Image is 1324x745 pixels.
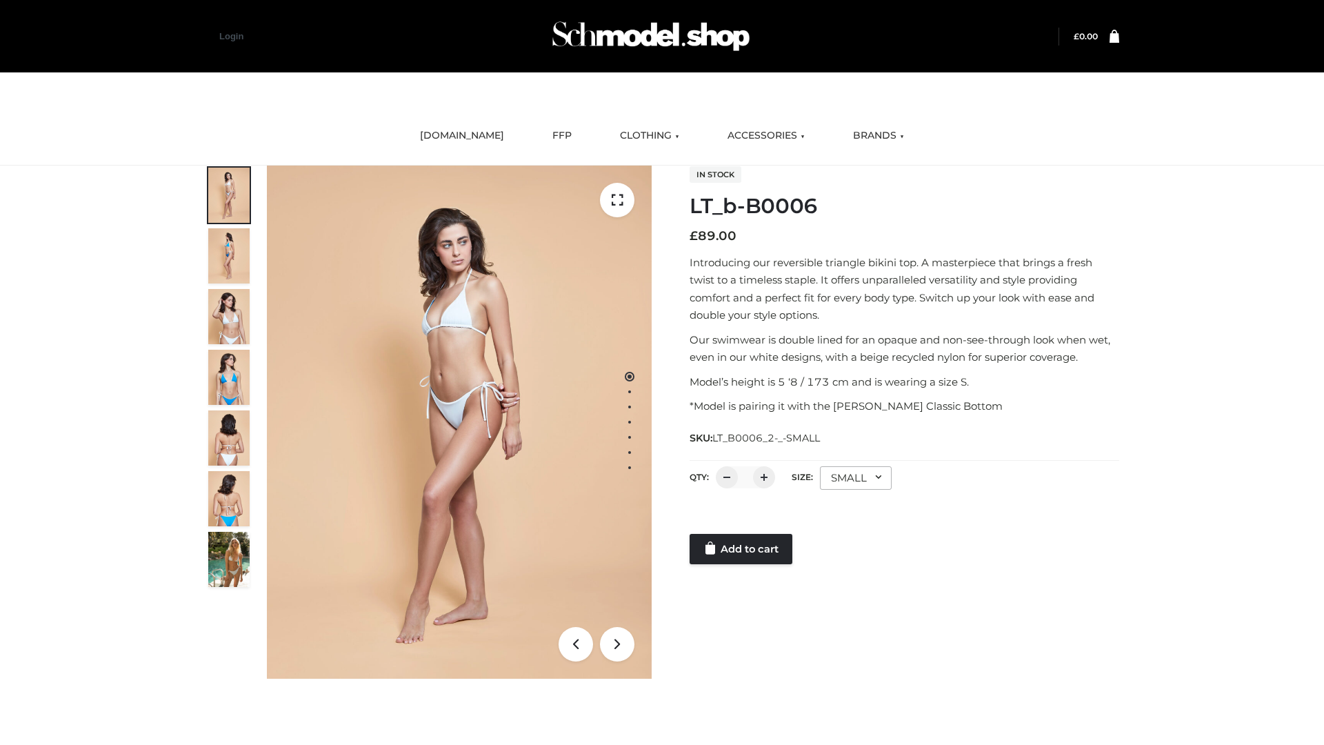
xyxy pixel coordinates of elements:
[548,9,754,63] img: Schmodel Admin 964
[690,254,1119,324] p: Introducing our reversible triangle bikini top. A masterpiece that brings a fresh twist to a time...
[1074,31,1079,41] span: £
[690,194,1119,219] h1: LT_b-B0006
[792,472,813,482] label: Size:
[690,166,741,183] span: In stock
[690,228,698,244] span: £
[690,472,709,482] label: QTY:
[717,121,815,151] a: ACCESSORIES
[208,532,250,587] img: Arieltop_CloudNine_AzureSky2.jpg
[690,228,736,244] bdi: 89.00
[1074,31,1098,41] bdi: 0.00
[1074,31,1098,41] a: £0.00
[712,432,820,444] span: LT_B0006_2-_-SMALL
[820,466,892,490] div: SMALL
[690,397,1119,415] p: *Model is pairing it with the [PERSON_NAME] Classic Bottom
[208,471,250,526] img: ArielClassicBikiniTop_CloudNine_AzureSky_OW114ECO_8-scaled.jpg
[219,31,243,41] a: Login
[208,228,250,284] img: ArielClassicBikiniTop_CloudNine_AzureSky_OW114ECO_2-scaled.jpg
[208,289,250,344] img: ArielClassicBikiniTop_CloudNine_AzureSky_OW114ECO_3-scaled.jpg
[690,534,792,564] a: Add to cart
[843,121,914,151] a: BRANDS
[208,168,250,223] img: ArielClassicBikiniTop_CloudNine_AzureSky_OW114ECO_1-scaled.jpg
[610,121,690,151] a: CLOTHING
[208,350,250,405] img: ArielClassicBikiniTop_CloudNine_AzureSky_OW114ECO_4-scaled.jpg
[208,410,250,466] img: ArielClassicBikiniTop_CloudNine_AzureSky_OW114ECO_7-scaled.jpg
[690,331,1119,366] p: Our swimwear is double lined for an opaque and non-see-through look when wet, even in our white d...
[267,166,652,679] img: ArielClassicBikiniTop_CloudNine_AzureSky_OW114ECO_1
[690,430,821,446] span: SKU:
[690,373,1119,391] p: Model’s height is 5 ‘8 / 173 cm and is wearing a size S.
[542,121,582,151] a: FFP
[410,121,514,151] a: [DOMAIN_NAME]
